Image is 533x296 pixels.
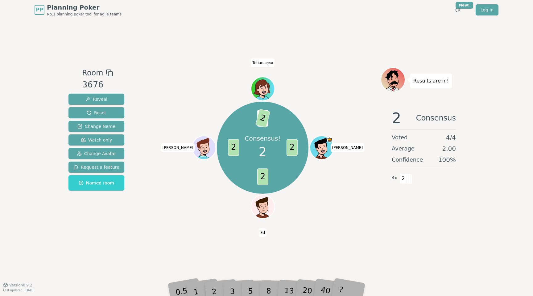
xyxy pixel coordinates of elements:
[82,78,113,91] div: 3676
[77,150,116,157] span: Change Avatar
[228,139,239,156] span: 2
[81,137,112,143] span: Watch only
[416,111,456,125] span: Consensus
[266,62,273,65] span: (you)
[476,4,498,15] a: Log in
[259,228,266,237] span: Click to change your name
[77,123,115,129] span: Change Name
[36,6,43,14] span: PP
[3,289,35,292] span: Last updated: [DATE]
[413,77,449,85] p: Results are in!
[68,94,124,105] button: Reveal
[73,164,119,170] span: Request a feature
[438,155,456,164] span: 100 %
[446,133,456,142] span: 4 / 4
[68,107,124,118] button: Reset
[251,58,275,67] span: Click to change your name
[452,4,463,15] button: New!
[255,109,270,128] span: 2
[400,173,407,184] span: 2
[330,143,364,152] span: Click to change your name
[392,133,408,142] span: Voted
[68,175,124,191] button: Named room
[286,139,297,156] span: 2
[456,2,473,9] div: New!
[68,162,124,173] button: Request a feature
[47,3,122,12] span: Planning Poker
[442,144,456,153] span: 2.00
[68,148,124,159] button: Change Avatar
[3,283,32,288] button: Version0.9.2
[79,180,114,186] span: Named room
[392,155,423,164] span: Confidence
[35,3,122,17] a: PPPlanning PokerNo.1 planning poker tool for agile teams
[252,78,274,100] button: Click to change your avatar
[47,12,122,17] span: No.1 planning poker tool for agile teams
[9,283,32,288] span: Version 0.9.2
[243,134,282,143] p: Consensus!
[392,144,415,153] span: Average
[259,143,266,161] span: 2
[257,169,268,185] span: 2
[161,143,195,152] span: Click to change your name
[392,111,401,125] span: 2
[85,96,107,102] span: Reveal
[68,121,124,132] button: Change Name
[82,67,103,78] span: Room
[392,175,397,181] span: 4 x
[68,134,124,146] button: Watch only
[327,137,333,142] span: Anna is the host
[87,110,106,116] span: Reset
